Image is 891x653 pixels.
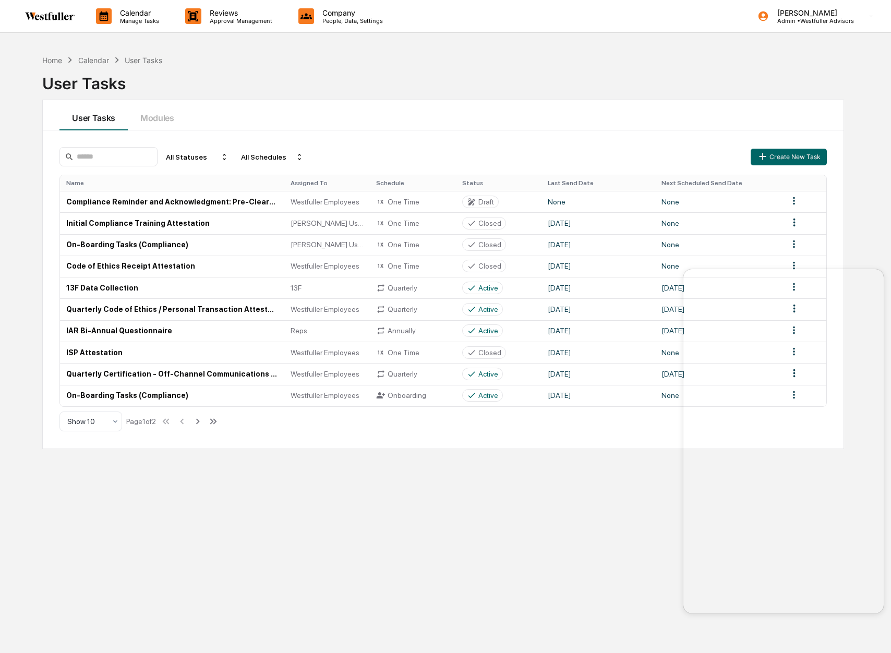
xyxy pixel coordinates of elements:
td: Quarterly Code of Ethics / Personal Transaction Attestations [60,298,284,320]
button: User Tasks [59,100,128,130]
span: Reps [291,326,307,335]
div: Quarterly [376,283,449,293]
td: [DATE] [655,320,782,342]
th: Name [60,175,284,191]
td: On-Boarding Tasks (Compliance) [60,234,284,256]
div: One Time [376,261,449,271]
iframe: Customer support window [683,269,884,613]
div: One Time [376,240,449,249]
div: One Time [376,348,449,357]
td: 13F Data Collection [60,277,284,298]
div: Annually [376,326,449,335]
th: Next Scheduled Send Date [655,175,782,191]
td: None [655,385,782,406]
td: None [655,256,782,277]
p: Calendar [112,8,164,17]
div: Home [42,56,62,65]
p: Admin • Westfuller Advisors [769,17,854,25]
td: [DATE] [655,363,782,384]
td: ISP Attestation [60,342,284,363]
iframe: Open customer support [858,619,886,647]
td: Initial Compliance Training Attestation [60,212,284,234]
td: None [655,212,782,234]
div: Closed [478,219,501,227]
td: On-Boarding Tasks (Compliance) [60,385,284,406]
div: Page 1 of 2 [126,417,156,426]
td: [DATE] [541,320,655,342]
td: None [655,191,782,212]
td: IAR Bi-Annual Questionnaire [60,320,284,342]
div: One Time [376,219,449,228]
span: Westfuller Employees [291,198,359,206]
span: Westfuller Employees [291,305,359,313]
td: [DATE] [541,212,655,234]
td: None [655,234,782,256]
div: Closed [478,348,501,357]
td: [DATE] [655,277,782,298]
div: All Schedules [237,149,308,165]
span: Westfuller Employees [291,348,359,357]
th: Last Send Date [541,175,655,191]
span: [PERSON_NAME] User Group [291,240,364,249]
div: Active [478,305,498,313]
div: All Statuses [162,149,233,165]
span: 13F [291,284,302,292]
td: Quarterly Certification - Off-Channel Communications Policy [60,363,284,384]
div: Active [478,284,498,292]
td: [DATE] [541,256,655,277]
button: Modules [128,100,187,130]
img: logo [25,12,75,20]
td: [DATE] [541,385,655,406]
p: Company [314,8,388,17]
span: [PERSON_NAME] User Group [291,219,364,227]
p: [PERSON_NAME] [769,8,854,17]
p: Manage Tasks [112,17,164,25]
div: Closed [478,262,501,270]
div: Active [478,326,498,335]
div: Calendar [78,56,109,65]
td: Code of Ethics Receipt Attestation [60,256,284,277]
td: [DATE] [541,363,655,384]
span: Westfuller Employees [291,262,359,270]
td: [DATE] [541,234,655,256]
button: Create New Task [751,149,827,165]
td: None [541,191,655,212]
span: Westfuller Employees [291,370,359,378]
div: Active [478,391,498,400]
div: Active [478,370,498,378]
div: Quarterly [376,305,449,314]
p: People, Data, Settings [314,17,388,25]
p: Reviews [201,8,278,17]
th: Status [456,175,541,191]
td: [DATE] [541,342,655,363]
div: Onboarding [376,391,449,400]
td: Compliance Reminder and Acknowledgment: Pre-Clearance of Personal Securities Transactions [60,191,284,212]
div: Quarterly [376,369,449,379]
td: [DATE] [541,277,655,298]
th: Assigned To [284,175,370,191]
div: User Tasks [42,66,844,93]
div: One Time [376,197,449,207]
td: None [655,342,782,363]
td: [DATE] [655,298,782,320]
div: Closed [478,240,501,249]
div: User Tasks [125,56,162,65]
td: [DATE] [541,298,655,320]
span: Westfuller Employees [291,391,359,400]
div: Draft [478,198,494,206]
th: Schedule [370,175,455,191]
p: Approval Management [201,17,278,25]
